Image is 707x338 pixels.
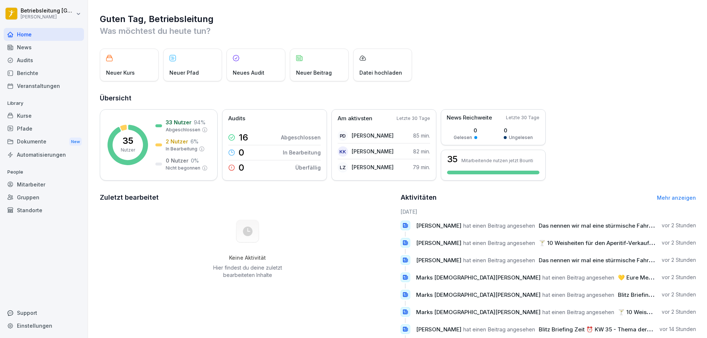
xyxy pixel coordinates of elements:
[4,204,84,217] a: Standorte
[662,256,696,264] p: vor 2 Stunden
[228,114,245,123] p: Audits
[4,67,84,79] a: Berichte
[4,319,84,332] a: Einstellungen
[4,54,84,67] a: Audits
[4,79,84,92] div: Veranstaltungen
[413,147,430,155] p: 82 min.
[69,138,82,146] div: New
[4,41,84,54] a: News
[416,257,461,264] span: [PERSON_NAME]
[352,163,394,171] p: [PERSON_NAME]
[401,192,437,203] h2: Aktivitäten
[166,165,200,171] p: Nicht begonnen
[295,164,321,171] p: Überfällig
[416,309,541,316] span: Marks [DEMOGRAPHIC_DATA][PERSON_NAME]
[662,239,696,246] p: vor 2 Stunden
[21,8,74,14] p: Betriebsleitung [GEOGRAPHIC_DATA]
[4,148,84,161] a: Automatisierungen
[338,146,348,157] div: KK
[463,239,535,246] span: hat einen Beitrag angesehen
[194,118,205,126] p: 94 %
[190,138,198,145] p: 6 %
[416,291,541,298] span: Marks [DEMOGRAPHIC_DATA][PERSON_NAME]
[509,134,533,141] p: Ungelesen
[662,274,696,281] p: vor 2 Stunden
[239,133,248,142] p: 16
[100,192,395,203] h2: Zuletzt bearbeitet
[338,114,372,123] p: Am aktivsten
[416,274,541,281] span: Marks [DEMOGRAPHIC_DATA][PERSON_NAME]
[352,147,394,155] p: [PERSON_NAME]
[416,239,461,246] span: [PERSON_NAME]
[463,326,535,333] span: hat einen Beitrag angesehen
[100,93,696,103] h2: Übersicht
[506,114,539,121] p: Letzte 30 Tage
[416,222,461,229] span: [PERSON_NAME]
[166,138,188,145] p: 2 Nutzer
[662,291,696,298] p: vor 2 Stunden
[338,131,348,141] div: PD
[657,195,696,201] a: Mehr anzeigen
[463,222,535,229] span: hat einen Beitrag angesehen
[447,114,492,122] p: News Reichweite
[4,166,84,178] p: People
[4,306,84,319] div: Support
[4,122,84,135] a: Pfade
[121,147,135,153] p: Nutzer
[504,127,533,134] p: 0
[169,69,199,77] p: Neuer Pfad
[191,157,199,164] p: 0 %
[416,326,461,333] span: [PERSON_NAME]
[21,14,74,19] p: [PERSON_NAME]
[359,69,402,77] p: Datei hochladen
[166,146,197,152] p: In Bearbeitung
[338,162,348,172] div: LZ
[454,134,472,141] p: Gelesen
[106,69,135,77] p: Neuer Kurs
[283,149,321,156] p: In Bearbeitung
[166,127,200,133] p: Abgeschlossen
[463,257,535,264] span: hat einen Beitrag angesehen
[397,115,430,122] p: Letzte 30 Tage
[100,13,696,25] h1: Guten Tag, Betriebsleitung
[239,163,244,172] p: 0
[662,222,696,229] p: vor 2 Stunden
[454,127,477,134] p: 0
[413,132,430,139] p: 85 min.
[210,255,285,261] h5: Keine Aktivität
[281,134,321,141] p: Abgeschlossen
[166,157,189,164] p: 0 Nutzer
[542,309,614,316] span: hat einen Beitrag angesehen
[4,135,84,149] div: Dokumente
[4,178,84,191] a: Mitarbeiter
[413,163,430,171] p: 79 min.
[461,158,533,163] p: Mitarbeitende nutzen jetzt Bounti
[296,69,332,77] p: Neuer Beitrag
[210,264,285,279] p: Hier findest du deine zuletzt bearbeiteten Inhalte
[166,118,191,126] p: 33 Nutzer
[659,325,696,333] p: vor 14 Stunden
[4,97,84,109] p: Library
[233,69,264,77] p: Neues Audit
[542,291,614,298] span: hat einen Beitrag angesehen
[4,191,84,204] a: Gruppen
[239,148,244,157] p: 0
[4,28,84,41] a: Home
[352,132,394,139] p: [PERSON_NAME]
[662,308,696,316] p: vor 2 Stunden
[100,25,696,37] p: Was möchtest du heute tun?
[4,135,84,149] a: DokumenteNew
[447,155,458,164] h3: 35
[542,274,614,281] span: hat einen Beitrag angesehen
[4,109,84,122] div: Kurse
